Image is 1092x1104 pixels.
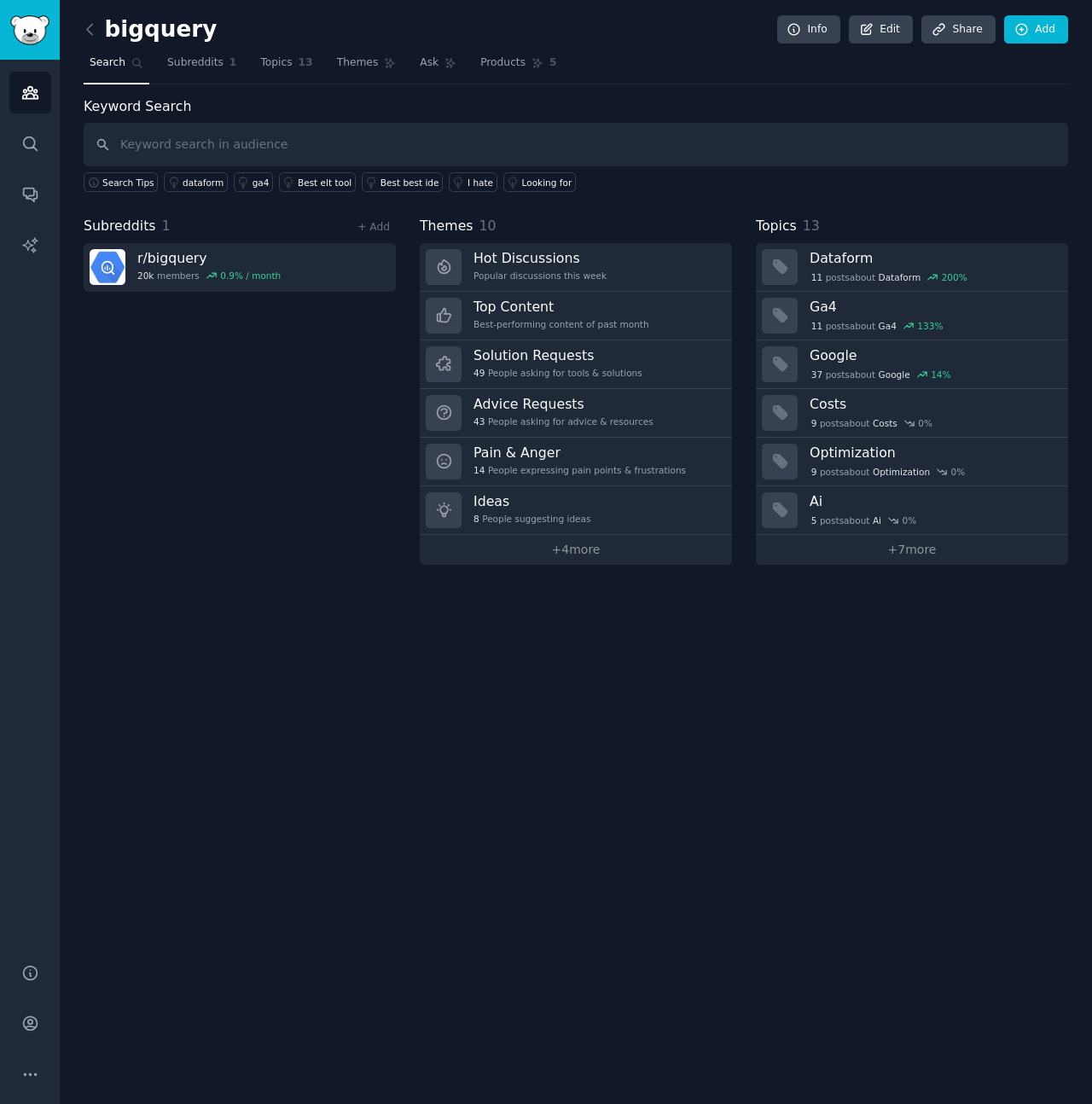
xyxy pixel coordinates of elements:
span: 9 [811,417,817,429]
a: Looking for [503,172,576,192]
a: Themes [331,49,403,84]
a: +7more [756,535,1068,565]
h3: Advice Requests [473,395,653,413]
h3: Ga4 [810,298,1056,316]
h3: Pain & Anger [473,444,686,462]
h3: Costs [810,395,1056,413]
h2: bigquery [84,16,217,44]
h3: Ideas [473,492,590,510]
div: Looking for [522,177,572,189]
input: Keyword search in audience [84,123,1068,166]
h3: Ai [810,492,1056,510]
span: 1 [229,55,237,71]
a: I hate [449,172,497,192]
div: I hate [468,177,493,189]
a: Products5 [474,49,562,84]
a: Costs9postsaboutCosts0% [756,389,1068,438]
div: People asking for advice & resources [473,415,653,427]
a: Pain & Anger14People expressing pain points & frustrations [420,438,732,486]
span: 11 [811,320,822,332]
a: Topics13 [254,49,318,84]
a: Search [84,49,149,84]
a: Ga411postsaboutGa4133% [756,292,1068,340]
a: Google37postsaboutGoogle14% [756,340,1068,389]
div: 0 % [918,417,932,429]
span: Subreddits [167,55,224,71]
span: Themes [337,55,379,71]
span: 11 [811,271,822,283]
a: Dataform11postsaboutDataform200% [756,243,1068,292]
span: Google [879,369,910,381]
div: Best-performing content of past month [473,318,649,330]
h3: Optimization [810,444,1056,462]
div: Popular discussions this week [473,270,607,282]
span: 5 [549,55,557,71]
a: Best best ide [362,172,443,192]
span: Costs [873,417,897,429]
a: Top ContentBest-performing content of past month [420,292,732,340]
span: 13 [803,218,820,234]
span: Themes [420,216,473,237]
div: dataform [183,177,224,189]
span: Topics [260,55,292,71]
a: Info [777,15,840,44]
a: dataform [164,172,228,192]
div: ga4 [253,177,270,189]
div: post s about [810,318,944,334]
span: Optimization [873,466,930,478]
span: 10 [479,218,497,234]
div: Best elt tool [298,177,351,189]
span: 9 [811,466,817,478]
h3: Dataform [810,249,1056,267]
span: 20k [137,270,154,282]
a: + Add [357,221,390,233]
a: ga4 [234,172,273,192]
span: Products [480,55,526,71]
span: 49 [473,367,485,379]
div: People asking for tools & solutions [473,367,642,379]
div: Best best ide [380,177,439,189]
div: 0 % [951,466,966,478]
span: Dataform [879,271,921,283]
span: 43 [473,415,485,427]
div: 133 % [917,320,943,332]
span: Search [90,55,125,71]
a: Optimization9postsaboutOptimization0% [756,438,1068,486]
a: Solution Requests49People asking for tools & solutions [420,340,732,389]
a: Subreddits1 [161,49,242,84]
div: post s about [810,464,967,479]
div: post s about [810,270,968,285]
div: 0.9 % / month [220,270,281,282]
a: Ideas8People suggesting ideas [420,486,732,535]
span: Topics [756,216,797,237]
a: Add [1004,15,1068,44]
button: Search Tips [84,172,158,192]
span: Ai [873,514,881,526]
h3: Top Content [473,298,649,316]
h3: r/ bigquery [137,249,281,267]
span: Subreddits [84,216,156,237]
a: +4more [420,535,732,565]
a: r/bigquery20kmembers0.9% / month [84,243,396,292]
span: Search Tips [102,177,154,189]
a: Best elt tool [279,172,356,192]
span: 13 [299,55,313,71]
h3: Google [810,346,1056,364]
div: 0 % [903,514,917,526]
div: People suggesting ideas [473,513,590,525]
a: Share [921,15,995,44]
a: Edit [849,15,913,44]
img: GummySearch logo [10,15,49,45]
img: bigquery [90,249,125,285]
div: 14 % [931,369,950,381]
span: 8 [473,513,479,525]
span: 37 [811,369,822,381]
div: post s about [810,513,918,528]
span: 1 [162,218,171,234]
div: People expressing pain points & frustrations [473,464,686,476]
a: Ai5postsaboutAi0% [756,486,1068,535]
a: Hot DiscussionsPopular discussions this week [420,243,732,292]
div: 200 % [942,271,967,283]
div: post s about [810,415,934,431]
a: Advice Requests43People asking for advice & resources [420,389,732,438]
